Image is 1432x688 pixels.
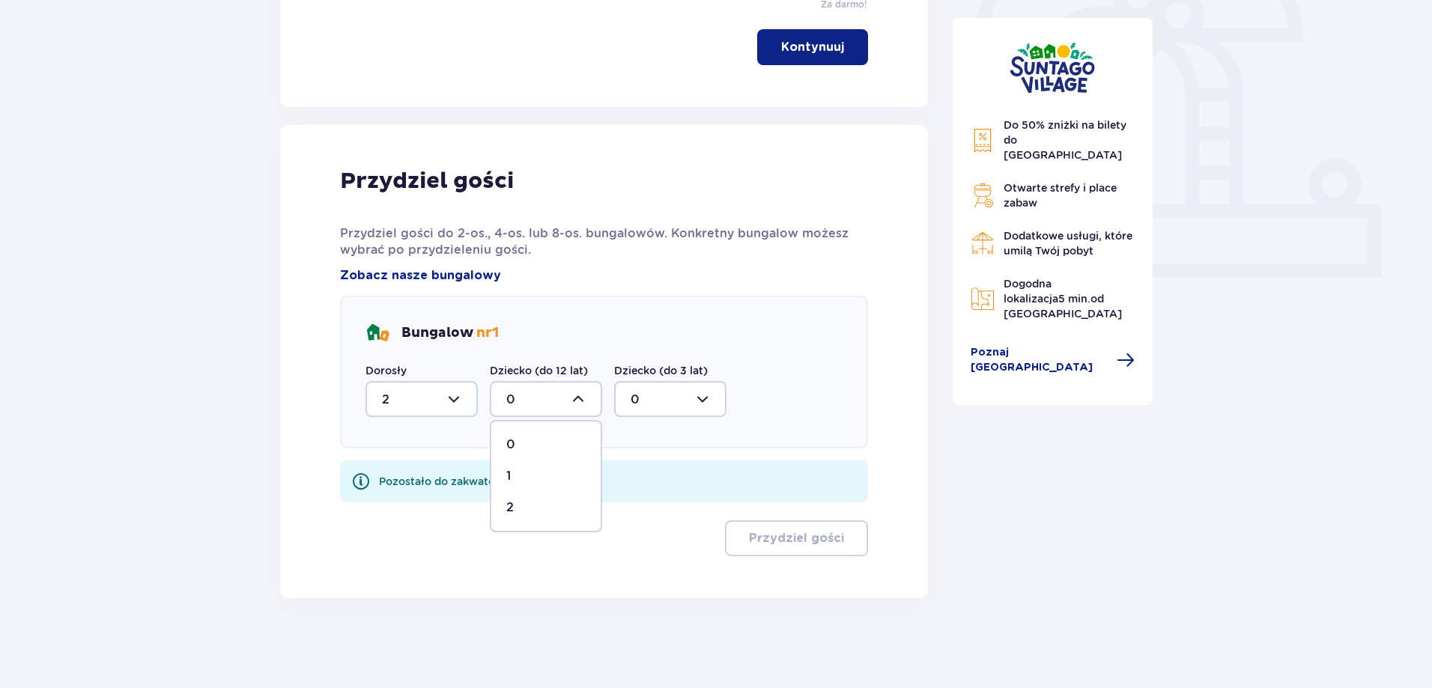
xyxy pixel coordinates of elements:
span: 5 min. [1058,293,1090,305]
img: Restaurant Icon [971,231,995,255]
span: Dogodna lokalizacja od [GEOGRAPHIC_DATA] [1004,278,1122,320]
p: 1 [506,468,511,484]
label: Dorosły [365,363,407,378]
div: Pozostało do zakwaterowania 2 z 4 gości. [379,474,599,489]
img: Map Icon [971,287,995,311]
span: Poznaj [GEOGRAPHIC_DATA] [971,345,1108,375]
a: Poznaj [GEOGRAPHIC_DATA] [971,345,1135,375]
span: nr 1 [476,324,499,341]
p: Przydziel gości do 2-os., 4-os. lub 8-os. bungalowów. Konkretny bungalow możesz wybrać po przydzi... [340,225,868,258]
img: Discount Icon [971,128,995,153]
span: Do 50% zniżki na bilety do [GEOGRAPHIC_DATA] [1004,119,1126,161]
p: 2 [506,499,514,516]
p: Przydziel gości [340,167,514,195]
p: Przydziel gości [749,530,844,547]
p: 0 [506,436,515,453]
img: Grill Icon [971,183,995,207]
button: Kontynuuj [757,29,868,65]
p: Bungalow [401,324,499,342]
img: Suntago Village [1010,42,1095,94]
img: bungalows Icon [365,321,389,345]
p: Kontynuuj [781,39,844,55]
span: Dodatkowe usługi, które umilą Twój pobyt [1004,230,1132,257]
label: Dziecko (do 3 lat) [614,363,708,378]
label: Dziecko (do 12 lat) [490,363,588,378]
span: Otwarte strefy i place zabaw [1004,182,1117,209]
button: Przydziel gości [725,520,868,556]
a: Zobacz nasze bungalowy [340,267,501,284]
